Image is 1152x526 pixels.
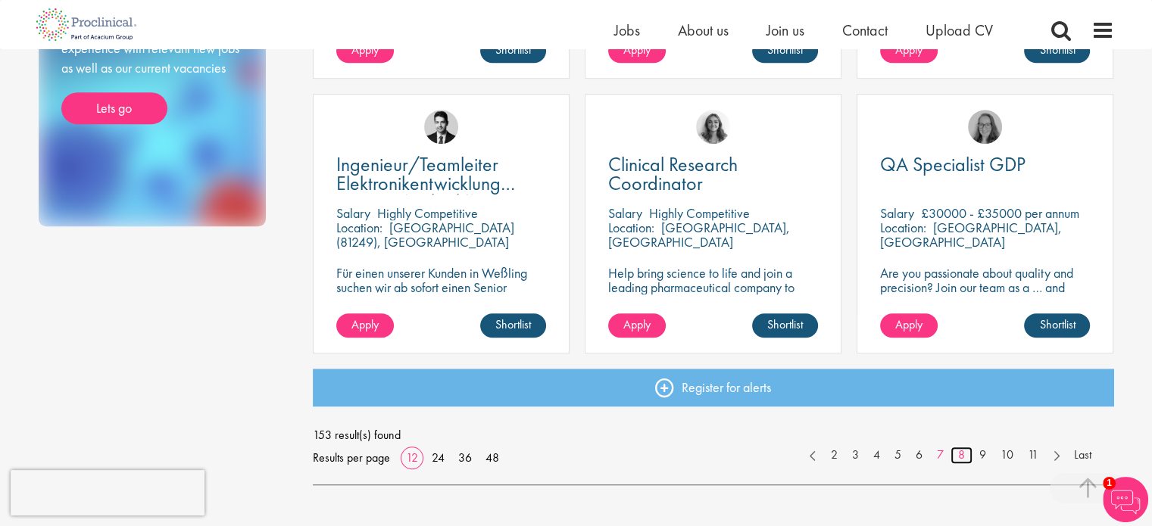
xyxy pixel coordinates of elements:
[842,20,888,40] a: Contact
[1066,447,1099,464] a: Last
[1024,313,1090,338] a: Shortlist
[480,450,504,465] a: 48
[929,447,951,464] a: 7
[426,450,450,465] a: 24
[696,110,730,144] img: Jackie Cerchio
[908,447,930,464] a: 6
[766,20,804,40] a: Join us
[608,219,654,236] span: Location:
[649,204,750,222] p: Highly Competitive
[880,219,1062,251] p: [GEOGRAPHIC_DATA], [GEOGRAPHIC_DATA]
[351,42,379,58] span: Apply
[336,219,514,251] p: [GEOGRAPHIC_DATA] (81249), [GEOGRAPHIC_DATA]
[608,266,818,338] p: Help bring science to life and join a leading pharmaceutical company to play a key role in delive...
[336,204,370,222] span: Salary
[480,313,546,338] a: Shortlist
[336,151,515,215] span: Ingenieur/Teamleiter Elektronikentwicklung Aviation (m/w/d)
[866,447,888,464] a: 4
[11,470,204,515] iframe: reCAPTCHA
[880,266,1090,323] p: Are you passionate about quality and precision? Join our team as a … and help ensure top-tier sta...
[951,447,972,464] a: 8
[453,450,477,465] a: 36
[480,39,546,63] a: Shortlist
[313,424,1114,447] span: 153 result(s) found
[880,219,926,236] span: Location:
[1103,477,1148,522] img: Chatbot
[993,447,1021,464] a: 10
[401,450,423,465] a: 12
[336,266,546,323] p: Für einen unserer Kunden in Weßling suchen wir ab sofort einen Senior Electronics Engineer Avioni...
[336,155,546,193] a: Ingenieur/Teamleiter Elektronikentwicklung Aviation (m/w/d)
[880,204,914,222] span: Salary
[887,447,909,464] a: 5
[614,20,640,40] a: Jobs
[336,39,394,63] a: Apply
[880,313,938,338] a: Apply
[880,39,938,63] a: Apply
[336,219,382,236] span: Location:
[313,369,1114,406] a: Register for alerts
[608,219,790,251] p: [GEOGRAPHIC_DATA], [GEOGRAPHIC_DATA]
[926,20,993,40] a: Upload CV
[608,39,666,63] a: Apply
[968,110,1002,144] img: Ingrid Aymes
[351,316,379,332] span: Apply
[623,316,651,332] span: Apply
[608,155,818,193] a: Clinical Research Coordinator
[972,447,994,464] a: 9
[336,313,394,338] a: Apply
[608,313,666,338] a: Apply
[921,204,1079,222] p: £30000 - £35000 per annum
[823,447,845,464] a: 2
[752,39,818,63] a: Shortlist
[844,447,866,464] a: 3
[313,447,390,469] span: Results per page
[377,204,478,222] p: Highly Competitive
[1020,447,1046,464] a: 11
[752,313,818,338] a: Shortlist
[61,92,167,124] a: Lets go
[880,155,1090,174] a: QA Specialist GDP
[608,151,738,196] span: Clinical Research Coordinator
[1103,477,1116,490] span: 1
[678,20,729,40] a: About us
[608,204,642,222] span: Salary
[895,42,923,58] span: Apply
[1024,39,1090,63] a: Shortlist
[880,151,1026,177] span: QA Specialist GDP
[895,316,923,332] span: Apply
[424,110,458,144] img: Thomas Wenig
[623,42,651,58] span: Apply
